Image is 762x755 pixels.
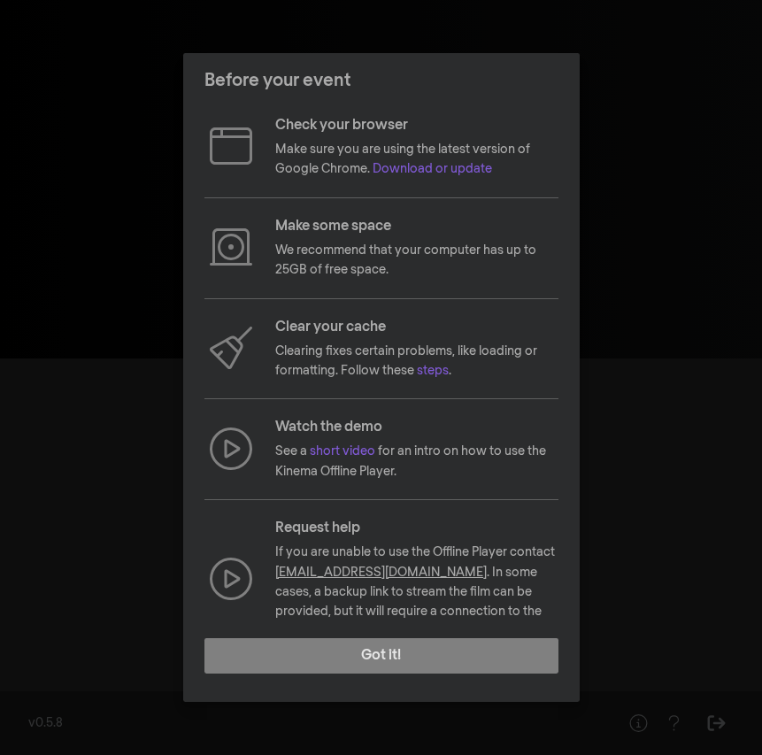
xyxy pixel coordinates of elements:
[275,216,558,237] p: Make some space
[275,566,487,579] a: [EMAIL_ADDRESS][DOMAIN_NAME]
[373,163,492,175] a: Download or update
[275,543,558,642] p: If you are unable to use the Offline Player contact . In some cases, a backup link to stream the ...
[310,445,375,458] a: short video
[275,241,558,281] p: We recommend that your computer has up to 25GB of free space.
[417,365,449,377] a: steps
[275,417,558,438] p: Watch the demo
[275,518,558,539] p: Request help
[204,638,558,674] button: Got it!
[275,342,558,381] p: Clearing fixes certain problems, like loading or formatting. Follow these .
[183,53,580,108] header: Before your event
[275,442,558,482] p: See a for an intro on how to use the Kinema Offline Player.
[275,115,558,136] p: Check your browser
[275,317,558,338] p: Clear your cache
[275,140,558,180] p: Make sure you are using the latest version of Google Chrome.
